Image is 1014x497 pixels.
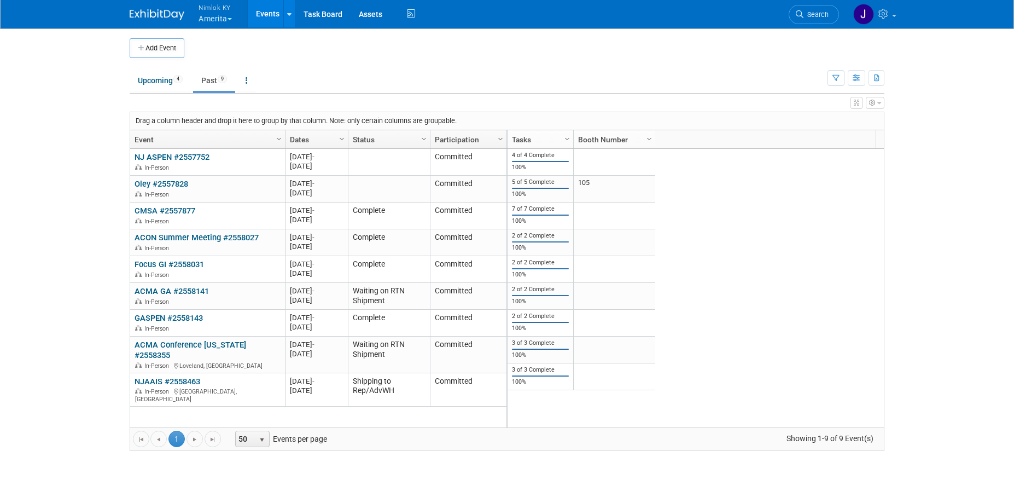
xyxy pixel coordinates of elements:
span: In-Person [144,271,172,279]
div: [DATE] [290,313,343,322]
a: Past9 [193,70,235,91]
td: Committed [430,373,506,407]
div: 4 of 4 Complete [512,152,569,159]
div: 100% [512,164,569,171]
div: 3 of 3 Complete [512,339,569,347]
span: Column Settings [337,135,346,143]
div: [DATE] [290,259,343,269]
div: [DATE] [290,242,343,251]
span: select [258,436,266,444]
span: - [312,260,314,268]
div: 2 of 2 Complete [512,259,569,267]
td: Committed [430,203,506,229]
span: - [312,287,314,295]
span: Go to the previous page [154,435,163,444]
span: Column Settings [645,135,654,143]
a: ACMA GA #2558141 [135,286,209,296]
div: 2 of 2 Complete [512,232,569,240]
div: [DATE] [290,377,343,386]
div: [DATE] [290,215,343,224]
a: CMSA #2557877 [135,206,195,216]
div: [DATE] [290,296,343,305]
span: Column Settings [419,135,428,143]
div: 100% [512,325,569,332]
span: In-Person [144,218,172,225]
img: In-Person Event [135,191,142,197]
div: [DATE] [290,349,343,359]
a: Column Settings [418,130,430,147]
td: Waiting on RTN Shipment [348,283,430,310]
a: Column Settings [644,130,656,147]
img: In-Person Event [135,245,142,250]
a: Go to the first page [133,431,149,447]
span: 50 [236,431,254,447]
a: Go to the last page [205,431,221,447]
span: Search [803,10,829,19]
td: Committed [430,256,506,283]
span: Go to the first page [137,435,145,444]
span: Nimlok KY [199,2,232,13]
div: [DATE] [290,340,343,349]
button: Add Event [130,38,184,58]
div: [DATE] [290,269,343,278]
a: Dates [290,130,341,149]
span: - [312,233,314,241]
div: Drag a column header and drop it here to group by that column. Note: only certain columns are gro... [130,112,884,130]
img: In-Person Event [135,298,142,304]
div: 2 of 2 Complete [512,313,569,320]
div: 100% [512,271,569,279]
a: GASPEN #2558143 [135,313,203,323]
span: 9 [218,75,227,83]
div: 5 of 5 Complete [512,178,569,186]
span: - [312,153,314,161]
div: [DATE] [290,179,343,188]
div: [DATE] [290,188,343,198]
a: Column Settings [273,130,285,147]
div: [DATE] [290,386,343,395]
div: 3 of 3 Complete [512,366,569,374]
a: Focus GI #2558031 [135,259,204,269]
td: Complete [348,310,430,337]
a: NJAAIS #2558463 [135,377,200,386]
a: ACON Summer Meeting #2558027 [135,233,259,242]
td: Committed [430,149,506,176]
a: Oley #2557828 [135,179,188,189]
a: Column Settings [495,130,507,147]
div: 100% [512,190,569,198]
div: 7 of 7 Complete [512,205,569,213]
span: - [312,206,314,215]
span: Column Settings [563,135,572,143]
div: Loveland, [GEOGRAPHIC_DATA] [135,361,280,370]
div: [DATE] [290,322,343,332]
td: Committed [430,176,506,203]
span: Column Settings [496,135,505,143]
div: 100% [512,217,569,225]
span: In-Person [144,388,172,395]
span: 1 [168,431,185,447]
div: [DATE] [290,233,343,242]
div: 100% [512,378,569,386]
span: - [312,340,314,349]
td: Committed [430,310,506,337]
td: Complete [348,203,430,229]
span: 4 [173,75,183,83]
img: In-Person Event [135,164,142,170]
td: Waiting on RTN Shipment [348,337,430,373]
td: Complete [348,256,430,283]
td: Committed [430,337,506,373]
img: ExhibitDay [130,9,184,20]
img: Jamie Dunn [853,4,874,25]
span: Go to the last page [208,435,217,444]
span: In-Person [144,325,172,332]
a: Search [789,5,839,24]
a: Tasks [512,130,566,149]
td: 105 [573,176,655,203]
a: Go to the previous page [150,431,167,447]
a: Booth Number [578,130,648,149]
img: In-Person Event [135,218,142,223]
img: In-Person Event [135,325,142,331]
a: Participation [435,130,499,149]
span: - [312,314,314,322]
a: Event [135,130,278,149]
a: Go to the next page [187,431,203,447]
